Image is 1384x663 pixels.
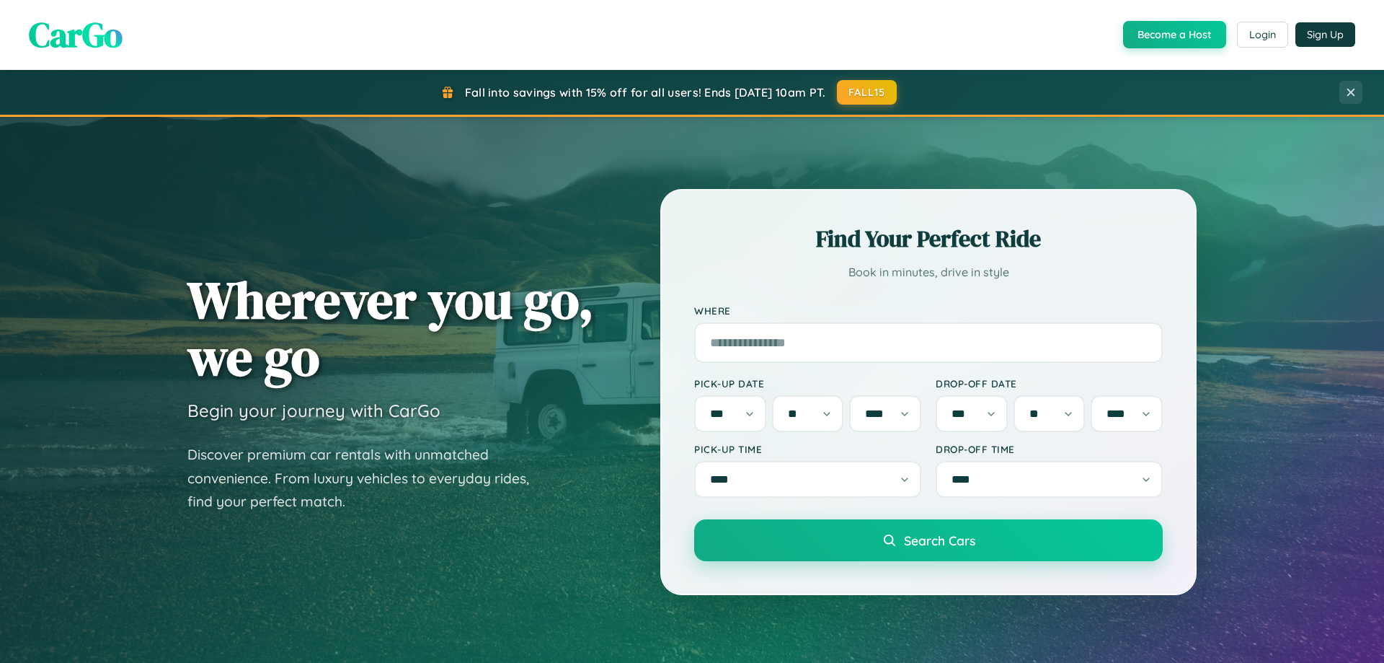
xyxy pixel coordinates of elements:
p: Book in minutes, drive in style [694,262,1163,283]
h2: Find Your Perfect Ride [694,223,1163,255]
label: Pick-up Time [694,443,921,455]
span: Fall into savings with 15% off for all users! Ends [DATE] 10am PT. [465,85,826,100]
button: Login [1237,22,1288,48]
label: Pick-up Date [694,377,921,390]
button: Sign Up [1295,22,1355,47]
span: Search Cars [904,532,975,548]
button: Search Cars [694,519,1163,561]
h3: Begin your journey with CarGo [187,400,440,421]
label: Drop-off Time [936,443,1163,455]
button: Become a Host [1123,21,1226,48]
label: Drop-off Date [936,377,1163,390]
label: Where [694,304,1163,317]
button: FALL15 [837,80,897,105]
span: CarGo [29,11,123,58]
p: Discover premium car rentals with unmatched convenience. From luxury vehicles to everyday rides, ... [187,443,548,514]
h1: Wherever you go, we go [187,271,594,385]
